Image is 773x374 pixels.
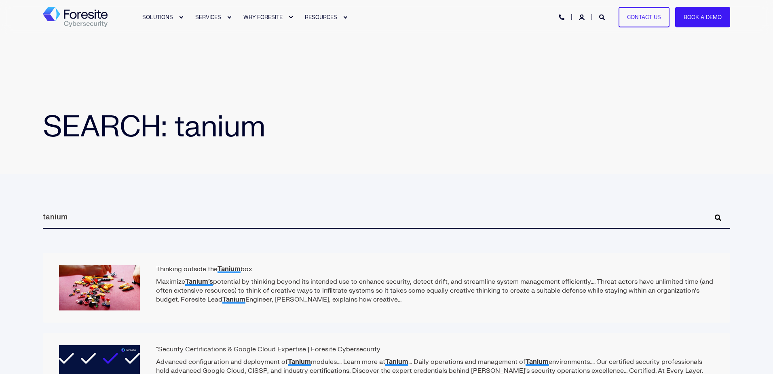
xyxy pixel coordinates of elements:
[43,108,265,146] span: SEARCH: tanium
[59,345,714,353] h2: "Security Certifications & Google Cloud Expertise | Foresite Cybersecurity
[142,14,173,20] span: SOLUTIONS
[59,265,714,273] h2: Thinking outside the box
[343,15,348,20] div: Expand RESOURCES
[288,358,311,366] span: Tanium
[179,15,184,20] div: Expand SOLUTIONS
[385,358,408,366] span: Tanium
[222,295,245,304] span: Tanium
[227,15,232,20] div: Expand SERVICES
[59,277,714,304] p: Maximize potential by thinking beyond its intended use to enhance security, detect drift, and str...
[43,7,108,28] a: Back to Home
[579,13,586,20] a: Login
[713,213,723,223] button: Perform Search
[305,14,337,20] span: RESOURCES
[288,15,293,20] div: Expand WHY FORESITE
[185,278,213,286] span: Tanium’s
[243,14,283,20] span: WHY FORESITE
[599,13,606,20] a: Open Search
[43,253,730,323] a: Thinking outside theTaniumbox MaximizeTanium’spotential by thinking beyond its intended use to en...
[526,358,549,366] span: Tanium
[675,7,730,28] a: Book a Demo
[43,7,108,28] img: Foresite logo, a hexagon shape of blues with a directional arrow to the right hand side, and the ...
[218,265,241,273] span: Tanium
[619,7,670,28] a: Contact Us
[43,206,730,229] input: Search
